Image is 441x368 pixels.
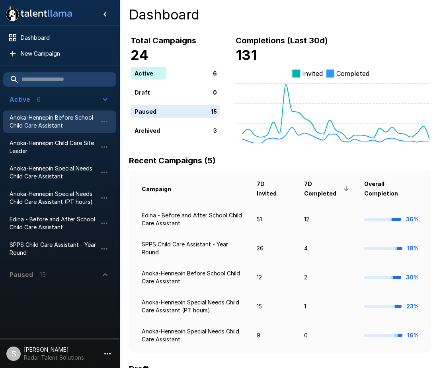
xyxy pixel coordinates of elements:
td: Anoka-Hennepin Before School Child Care Assistant [135,263,250,292]
b: Total Campaigns [131,36,196,45]
td: 2 [298,263,357,292]
td: 26 [250,234,298,263]
b: Completions (Last 30d) [236,36,328,45]
span: 7D Completed [304,179,351,198]
td: Edina - Before and After School Child Care Assistant [135,205,250,234]
p: 6 [213,69,217,77]
b: 23% [406,303,419,310]
b: 18% [407,245,419,252]
p: 3 [213,126,217,134]
p: 15 [211,107,217,115]
td: 12 [250,263,298,292]
span: Overall Completion [364,179,419,198]
h4: Dashboard [129,6,431,23]
td: 51 [250,205,298,234]
td: 4 [298,234,357,263]
b: 36% [406,216,419,223]
span: 7D Invited [257,179,291,198]
b: 131 [236,47,257,63]
b: 16% [407,332,419,339]
td: 1 [298,292,357,321]
td: 15 [250,292,298,321]
td: 0 [298,321,357,350]
td: Anoka-Hennepin Special Needs Child Care Assistant [135,321,250,350]
td: Anoka-Hennepin Special Needs Child Care Assistant (PT hours) [135,292,250,321]
td: 9 [250,321,298,350]
b: 30% [406,274,419,281]
b: 24 [131,47,148,63]
td: 12 [298,205,357,234]
p: 0 [213,88,217,96]
span: Campaign [142,184,181,194]
b: Recent Campaigns (5) [129,156,216,165]
td: SPPS Child Care Assistant - Year Round [135,234,250,263]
